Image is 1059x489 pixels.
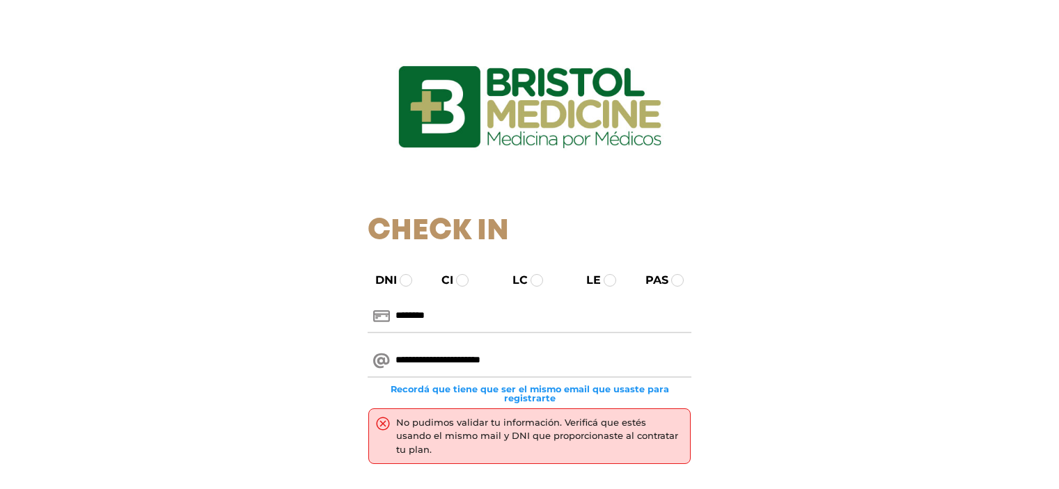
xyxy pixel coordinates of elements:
h1: Check In [368,214,691,249]
div: No pudimos validar tu información. Verificá que estés usando el mismo mail y DNI que proporcionas... [396,416,683,457]
label: PAS [633,272,668,289]
label: DNI [363,272,397,289]
img: logo_ingresarbristol.jpg [342,17,718,198]
label: LE [574,272,601,289]
label: CI [429,272,453,289]
small: Recordá que tiene que ser el mismo email que usaste para registrarte [368,385,691,403]
label: LC [500,272,528,289]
